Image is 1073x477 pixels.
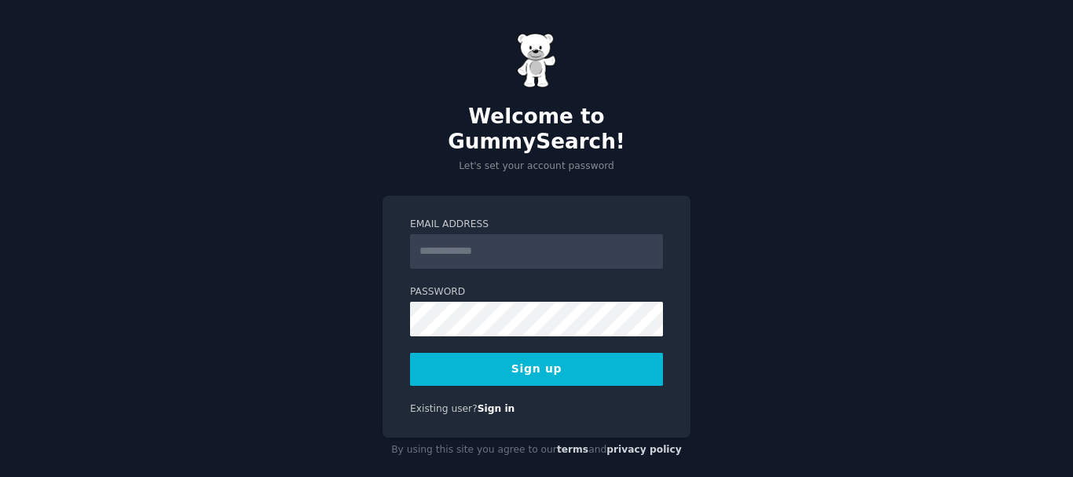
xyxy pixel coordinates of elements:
button: Sign up [410,353,663,386]
span: Existing user? [410,403,478,414]
a: privacy policy [606,444,682,455]
label: Email Address [410,218,663,232]
h2: Welcome to GummySearch! [383,105,690,154]
label: Password [410,285,663,299]
img: Gummy Bear [517,33,556,88]
a: terms [557,444,588,455]
a: Sign in [478,403,515,414]
div: By using this site you agree to our and [383,438,690,463]
p: Let's set your account password [383,160,690,174]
